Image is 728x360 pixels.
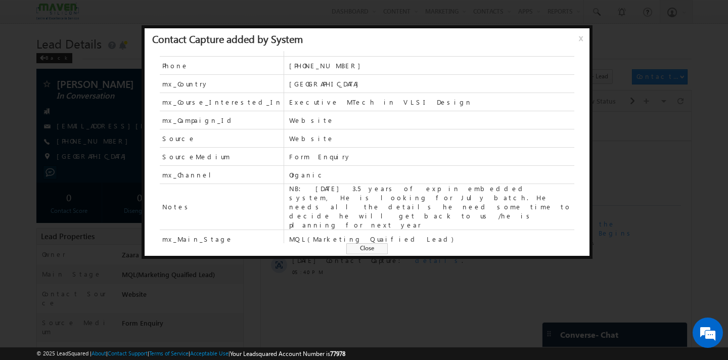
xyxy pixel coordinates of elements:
span: Source [160,129,284,147]
span: Phone [162,61,189,70]
span: 10:47 AM [31,70,62,79]
span: Phone [160,57,284,74]
span: 77978 [330,350,345,357]
span: mx_Campaign_Id [162,116,235,125]
span: Contact Owner changed from to by . [65,58,326,76]
span: Form Enquiry [289,152,574,161]
span: [PHONE_NUMBER] [289,61,574,70]
span: NB: [DATE] 3.5 years of exp in embedded system, He is looking for July batch. He needs all the de... [289,184,574,230]
span: Website [289,134,574,143]
span: mx_Course_Interested_In [162,98,282,107]
span: [PERSON_NAME]([EMAIL_ADDRESS][DOMAIN_NAME]) [65,58,326,76]
a: Contact Support [108,350,148,356]
span: Website [289,116,574,125]
div: Today [10,39,43,49]
div: All Selected [53,11,82,20]
span: details [154,144,201,153]
span: Time [152,8,166,23]
div: Contact Capture added by System [152,34,303,43]
span: Shubham [275,67,304,76]
span: Sent email with subject [65,108,255,116]
div: All Time [174,11,194,20]
span: Notes [160,184,284,230]
span: [GEOGRAPHIC_DATA] [289,79,574,88]
span: © 2025 LeadSquared | | | | | [36,349,345,358]
a: About [92,350,106,356]
span: 05:40 PM [31,119,62,128]
div: All Selected [51,8,126,23]
span: mx_Campaign_Id [160,111,284,129]
a: Acceptable Use [190,350,229,356]
span: [DATE] [31,58,54,67]
span: Zaara([EMAIL_ADDRESS][DOMAIN_NAME]) [131,67,259,76]
div: . [65,144,380,153]
span: Automation [89,108,139,116]
span: mx_Channel [162,170,219,179]
span: mx_Main_Stage [160,230,284,248]
div: Chat with us now [53,53,170,66]
span: Welcome to the Executive MTech in VLSI Design - Your Journey Begins Now! [65,108,373,134]
a: Terms of Service [149,350,189,356]
div: by [PERSON_NAME]<[EMAIL_ADDRESS][DOMAIN_NAME]>. [65,108,380,135]
img: d_60004797649_company_0_60004797649 [17,53,42,66]
span: mx_Main_Stage [162,235,233,244]
div: [DATE] [10,89,43,98]
em: Start Chat [138,282,184,296]
span: Source [162,134,196,143]
span: mx_Channel [160,166,284,184]
span: x [579,33,587,51]
span: Activity Type [10,8,45,23]
span: MQL(Marketing Quaified Lead) [289,235,574,244]
span: mx_Country [160,75,284,93]
span: mx_Course_Interested_In [160,93,284,111]
span: SourceMedium [162,152,230,161]
span: Close [346,243,388,254]
span: Your Leadsquared Account Number is [230,350,345,357]
span: mx_Country [162,79,209,88]
span: Executive MTech in VLSI Design [289,98,574,107]
span: Notes [162,202,192,211]
span: [DATE] [31,144,54,153]
span: SourceMedium [160,148,284,165]
textarea: Type your message and hit 'Enter' [13,94,185,274]
span: 05:40 PM [31,156,62,165]
div: Minimize live chat window [166,5,190,29]
span: Contact Capture: [65,144,146,153]
span: [DATE] [31,108,54,117]
span: Organic [289,170,574,179]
